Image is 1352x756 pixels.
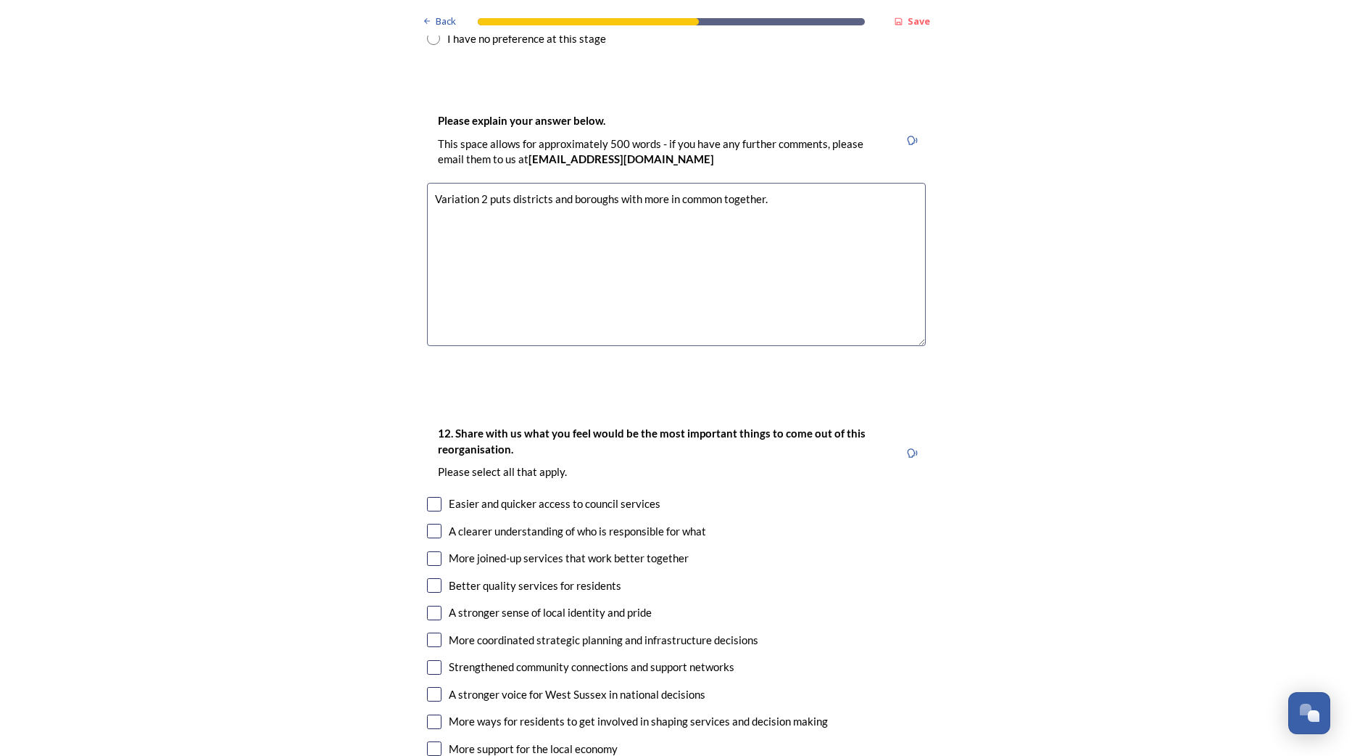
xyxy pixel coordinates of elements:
div: Better quality services for residents [449,578,621,594]
div: More coordinated strategic planning and infrastructure decisions [449,632,758,649]
textarea: Variation 2 puts districts and boroughs with more in common together. [427,183,926,346]
div: Strengthened community connections and support networks [449,659,734,675]
div: A stronger voice for West Sussex in national decisions [449,686,705,703]
div: A clearer understanding of who is responsible for what [449,523,706,540]
div: More joined-up services that work better together [449,550,689,567]
div: More ways for residents to get involved in shaping services and decision making [449,713,828,730]
strong: Please explain your answer below. [438,114,605,127]
div: I have no preference at this stage [447,30,606,47]
div: Easier and quicker access to council services [449,496,660,512]
strong: 12. Share with us what you feel would be the most important things to come out of this reorganisa... [438,427,868,455]
p: Please select all that apply. [438,464,889,480]
strong: [EMAIL_ADDRESS][DOMAIN_NAME] [528,152,714,165]
button: Open Chat [1288,692,1330,734]
div: A stronger sense of local identity and pride [449,604,652,621]
span: Back [436,15,456,28]
strong: Save [908,15,930,28]
p: This space allows for approximately 500 words - if you have any further comments, please email th... [438,136,889,168]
